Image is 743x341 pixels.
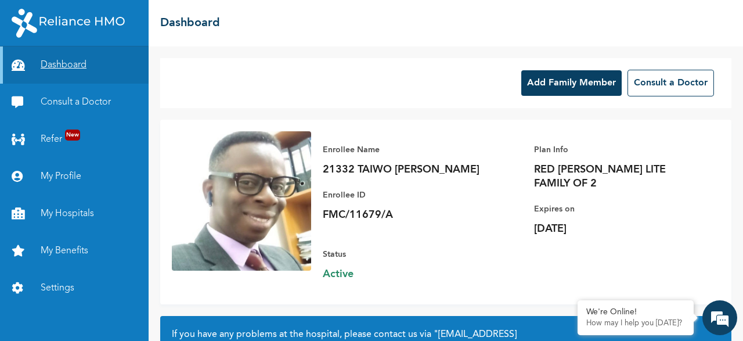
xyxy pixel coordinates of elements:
[323,267,485,281] span: Active
[172,131,311,271] img: Enrollee
[12,9,125,38] img: RelianceHMO's Logo
[6,242,221,282] textarea: Type your message and hit 'Enter'
[60,65,195,80] div: Chat with us now
[67,109,160,226] span: We're online!
[627,70,714,96] button: Consult a Doctor
[323,247,485,261] p: Status
[534,222,697,236] p: [DATE]
[521,70,622,96] button: Add Family Member
[21,58,47,87] img: d_794563401_company_1708531726252_794563401
[323,163,485,177] p: 21332 TAIWO [PERSON_NAME]
[114,282,222,318] div: FAQs
[323,188,485,202] p: Enrollee ID
[65,130,80,141] span: New
[323,208,485,222] p: FMC/11679/A
[323,143,485,157] p: Enrollee Name
[586,307,685,317] div: We're Online!
[160,15,220,32] h2: Dashboard
[534,143,697,157] p: Plan Info
[190,6,218,34] div: Minimize live chat window
[586,319,685,328] p: How may I help you today?
[6,303,114,311] span: Conversation
[534,202,697,216] p: Expires on
[534,163,697,191] p: RED [PERSON_NAME] LITE FAMILY OF 2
